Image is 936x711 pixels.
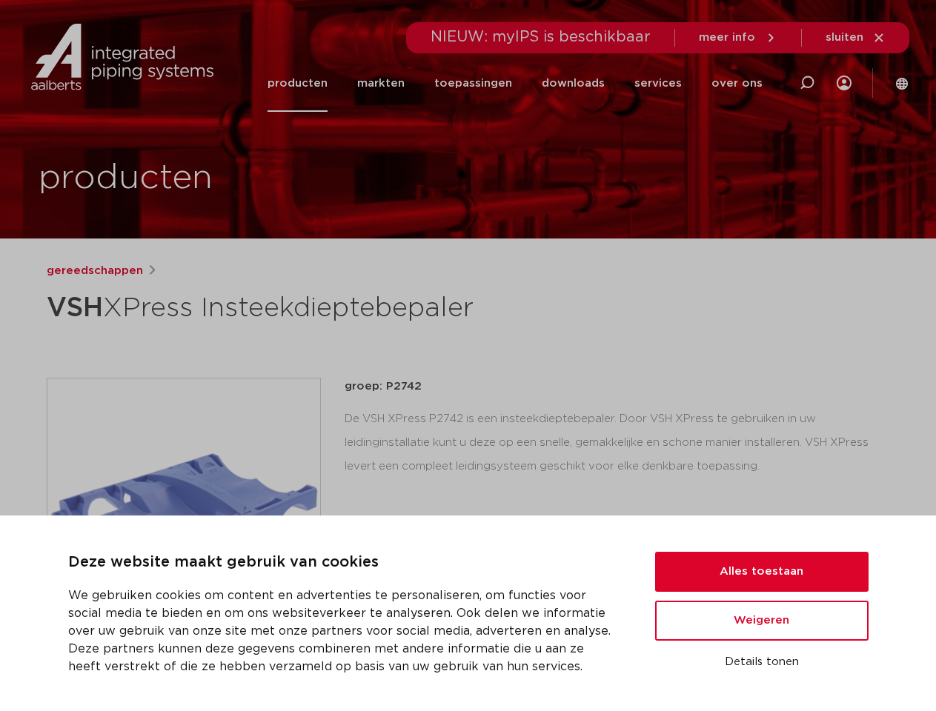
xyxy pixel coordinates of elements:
p: We gebruiken cookies om content en advertenties te personaliseren, om functies voor social media ... [68,587,620,675]
img: Product Image for VSH XPress Insteekdieptebepaler [47,378,320,651]
button: Weigeren [655,601,869,641]
a: services [634,55,682,112]
nav: Menu [268,55,763,112]
p: groep: P2742 [345,378,890,395]
a: toepassingen [434,55,512,112]
strong: VSH [47,295,103,321]
span: sluiten [826,32,863,43]
a: producten [268,55,328,112]
h1: XPress Insteekdieptebepaler [47,286,603,330]
a: meer info [699,31,777,44]
span: NIEUW: myIPS is beschikbaar [431,30,651,44]
p: Deze website maakt gebruik van cookies [68,551,620,575]
div: De VSH XPress P2742 is een insteekdieptebepaler. Door VSH XPress te gebruiken in uw leidinginstal... [345,407,890,478]
h1: producten [39,155,213,202]
button: Alles toestaan [655,552,869,592]
a: sluiten [826,31,886,44]
span: meer info [699,32,755,43]
button: Details tonen [655,650,869,675]
a: over ons [711,55,763,112]
div: my IPS [837,67,852,99]
a: downloads [542,55,605,112]
a: gereedschappen [47,262,143,280]
a: markten [357,55,405,112]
